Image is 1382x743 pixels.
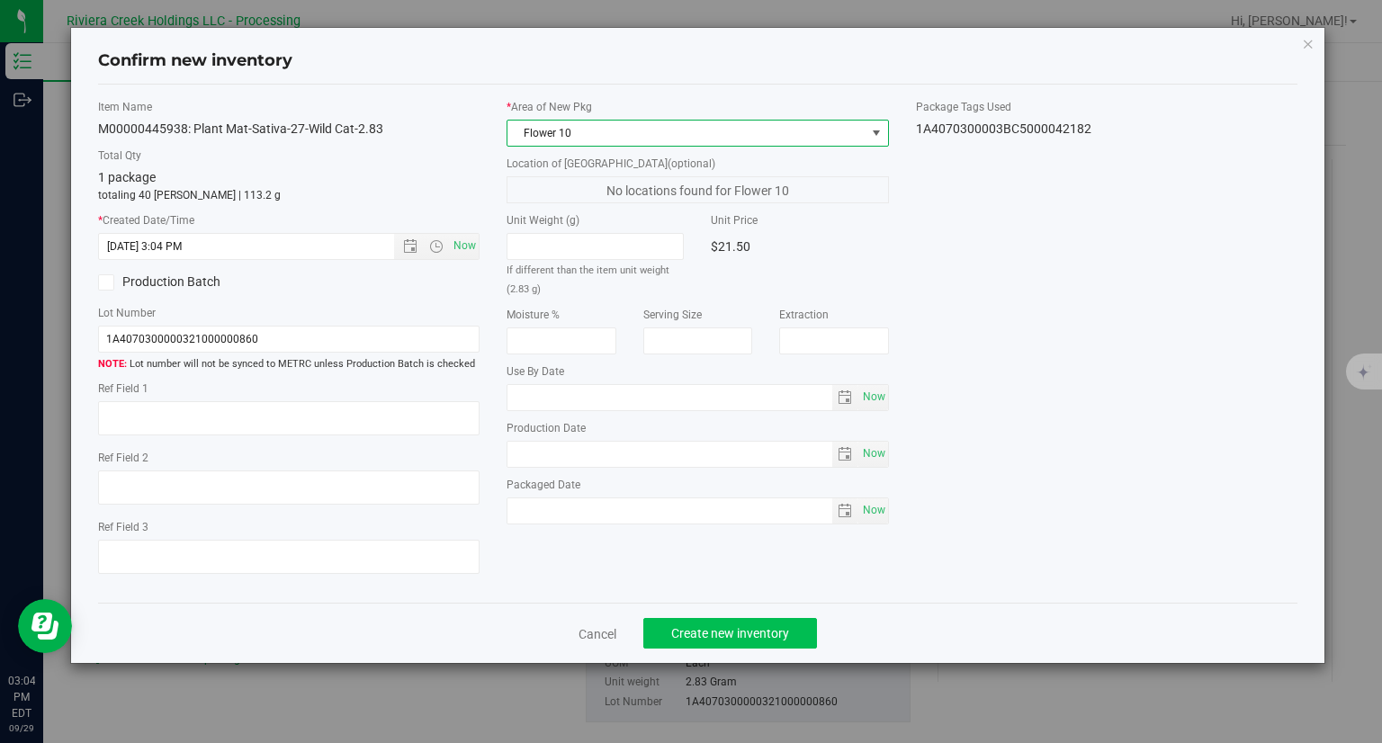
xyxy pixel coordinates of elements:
[858,384,889,410] span: Set Current date
[98,187,480,203] p: totaling 40 [PERSON_NAME] | 113.2 g
[711,233,888,260] div: $21.50
[507,121,866,146] span: Flower 10
[395,239,426,254] span: Open the date view
[643,307,753,323] label: Serving Size
[98,519,480,535] label: Ref Field 3
[507,363,889,380] label: Use By Date
[858,385,888,410] span: select
[671,626,789,640] span: Create new inventory
[98,49,292,73] h4: Confirm new inventory
[858,497,889,524] span: Set Current date
[98,305,480,321] label: Lot Number
[858,441,889,467] span: Set Current date
[98,212,480,228] label: Created Date/Time
[507,264,669,295] small: If different than the item unit weight (2.83 g)
[668,157,715,170] span: (optional)
[916,99,1298,115] label: Package Tags Used
[450,233,480,259] span: Set Current date
[711,212,888,228] label: Unit Price
[507,99,889,115] label: Area of New Pkg
[98,120,480,139] div: M00000445938: Plant Mat-Sativa-27-Wild Cat-2.83
[18,599,72,653] iframe: Resource center
[507,420,889,436] label: Production Date
[579,625,616,643] a: Cancel
[98,170,156,184] span: 1 package
[507,212,684,228] label: Unit Weight (g)
[643,618,817,649] button: Create new inventory
[916,120,1298,139] div: 1A4070300003BC5000042182
[832,385,858,410] span: select
[98,148,480,164] label: Total Qty
[421,239,452,254] span: Open the time view
[832,442,858,467] span: select
[98,99,480,115] label: Item Name
[858,498,888,524] span: select
[858,442,888,467] span: select
[98,380,480,397] label: Ref Field 1
[779,307,889,323] label: Extraction
[507,156,889,172] label: Location of [GEOGRAPHIC_DATA]
[98,357,480,372] span: Lot number will not be synced to METRC unless Production Batch is checked
[98,273,275,291] label: Production Batch
[507,176,889,203] span: No locations found for Flower 10
[507,477,889,493] label: Packaged Date
[507,307,616,323] label: Moisture %
[98,450,480,466] label: Ref Field 2
[832,498,858,524] span: select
